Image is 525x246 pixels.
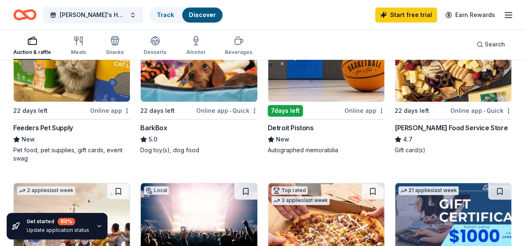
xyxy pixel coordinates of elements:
[43,7,143,23] button: [PERSON_NAME]'s House International Dessert and Silent Auction Event
[13,146,130,163] div: Pet food, pet supplies, gift cards, event swag
[144,49,166,56] div: Desserts
[13,106,48,116] div: 22 days left
[440,7,500,22] a: Earn Rewards
[271,196,330,205] div: 3 applies last week
[344,105,385,116] div: Online app
[13,32,51,60] button: Auction & raffle
[71,49,86,56] div: Meals
[395,146,512,154] div: Gift card(s)
[106,49,124,56] div: Snacks
[395,123,508,133] div: [PERSON_NAME] Food Service Store
[225,32,252,60] button: Beverages
[144,32,166,60] button: Desserts
[230,107,231,114] span: •
[149,134,157,144] span: 5.0
[140,146,257,154] div: Dog toy(s), dog food
[71,32,86,60] button: Meals
[60,10,126,20] span: [PERSON_NAME]'s House International Dessert and Silent Auction Event
[375,7,437,22] a: Start free trial
[27,227,89,234] div: Update application status
[58,218,75,225] div: 80 %
[268,146,385,154] div: Autographed memorabilia
[141,23,257,102] img: Image for BarkBox
[196,105,258,116] div: Online app Quick
[106,32,124,60] button: Snacks
[470,36,512,53] button: Search
[144,186,169,195] div: Local
[14,23,130,102] img: Image for Feeders Pet Supply
[276,134,289,144] span: New
[13,5,37,24] a: Home
[268,23,384,102] img: Image for Detroit Pistons
[268,22,385,154] a: Image for Detroit PistonsLocal7days leftOnline appDetroit PistonsNewAutographed memorabilia
[157,11,174,18] a: Track
[189,11,216,18] a: Discover
[450,105,512,116] div: Online app Quick
[395,106,429,116] div: 22 days left
[13,123,73,133] div: Feeders Pet Supply
[13,22,130,163] a: Image for Feeders Pet Supply22 days leftOnline appFeeders Pet SupplyNewPet food, pet supplies, gi...
[395,23,511,102] img: Image for Gordon Food Service Store
[268,123,314,133] div: Detroit Pistons
[140,22,257,154] a: Image for BarkBoxTop rated19 applieslast week22 days leftOnline app•QuickBarkBox5.0Dog toy(s), do...
[403,134,413,144] span: 4.7
[271,186,308,195] div: Top rated
[22,134,35,144] span: New
[186,32,205,60] button: Alcohol
[483,107,485,114] span: •
[149,7,223,23] button: TrackDiscover
[485,39,505,49] span: Search
[140,106,175,116] div: 22 days left
[395,22,512,154] a: Image for Gordon Food Service Store10 applieslast week22 days leftOnline app•Quick[PERSON_NAME] F...
[17,186,75,195] div: 2 applies last week
[186,49,205,56] div: Alcohol
[13,49,51,56] div: Auction & raffle
[268,105,303,117] div: 7 days left
[90,105,130,116] div: Online app
[140,123,167,133] div: BarkBox
[398,186,459,195] div: 21 applies last week
[27,218,89,225] div: Get started
[225,49,252,56] div: Beverages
